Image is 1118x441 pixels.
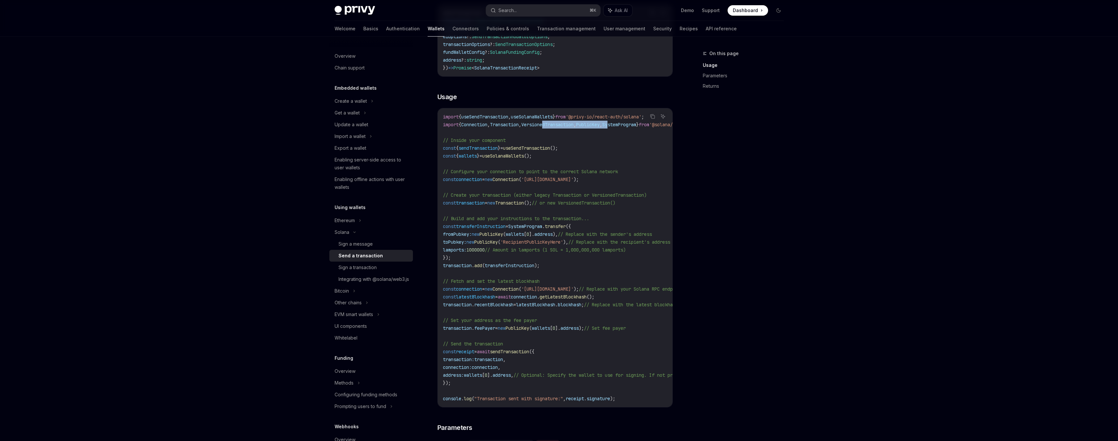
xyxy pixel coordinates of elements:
a: Update a wallet [329,119,413,130]
span: ⌘ K [590,8,596,13]
span: const [443,153,456,159]
span: = [495,294,498,300]
span: new [487,200,495,206]
span: ); [610,396,615,402]
span: ( [519,286,521,292]
span: PublicKey [474,239,498,245]
span: '[URL][DOMAIN_NAME]' [521,176,574,182]
span: { [456,145,459,151]
span: { [456,153,459,159]
span: // Fetch and set the latest blockhash [443,278,540,284]
span: , [498,364,500,370]
a: Send a transaction [329,250,413,262]
h5: Funding [335,354,353,362]
span: useSendTransaction [461,114,508,120]
a: Configuring funding methods [329,389,413,401]
div: Other chains [335,299,362,307]
div: Ethereum [335,217,355,224]
span: new [472,231,480,237]
a: Support [702,7,720,14]
span: toPubkey: [443,239,466,245]
span: // Set fee payer [584,325,626,331]
span: = [500,145,503,151]
span: // Inside your component [443,137,506,143]
span: . [584,396,587,402]
a: API reference [706,21,737,37]
div: Configuring funding methods [335,391,397,399]
span: = [474,349,477,355]
span: ({ [566,223,571,229]
span: ; [581,302,584,308]
span: . [542,223,545,229]
span: address [493,372,511,378]
a: Overview [329,365,413,377]
span: } [498,145,500,151]
span: connection [511,294,537,300]
span: . [472,263,474,268]
a: Security [653,21,672,37]
a: Enabling server-side access to user wallets [329,154,413,174]
span: new [466,239,474,245]
span: const [443,223,456,229]
div: Get a wallet [335,109,360,117]
span: [ [482,372,485,378]
span: (); [587,294,594,300]
a: Chain support [329,62,413,74]
span: Parameters [437,423,472,432]
span: ?: [466,34,472,39]
span: getLatestBlockhash [540,294,587,300]
span: Connection [461,122,487,128]
h5: Embedded wallets [335,84,377,92]
div: Chain support [335,64,365,72]
span: const [443,176,456,182]
span: Transaction [490,122,519,128]
span: latestBlockhash [516,302,555,308]
a: Overview [329,50,413,62]
span: ({ [529,349,534,355]
span: fromPubkey: [443,231,472,237]
button: Copy the contents from the code block [648,112,657,121]
div: Bitcoin [335,287,349,295]
span: // Send the transaction [443,341,503,347]
span: SystemProgram [602,122,636,128]
div: Overview [335,367,355,375]
span: SolanaTransactionReceipt [474,65,537,71]
span: 0 [553,325,555,331]
span: const [443,349,456,355]
span: // Amount in lamports (1 SOL = 1,000,000,000 lamports) [485,247,626,253]
span: transactionOptions [443,41,490,47]
span: signature [587,396,610,402]
span: , [600,122,602,128]
span: ?: [485,49,490,55]
span: from [555,114,566,120]
a: Connectors [452,21,479,37]
span: (); [550,145,558,151]
span: // or new VersionedTransaction() [532,200,615,206]
a: Authentication [386,21,420,37]
span: PublicKey [576,122,600,128]
span: = [506,223,508,229]
button: Ask AI [659,112,667,121]
a: Transaction management [537,21,596,37]
span: receipt [456,349,474,355]
span: }); [443,255,451,261]
span: SendTransactionModalUIOptions [472,34,547,39]
div: Search... [498,7,517,14]
span: transaction [443,302,472,308]
span: ?: [490,41,495,47]
span: await [498,294,511,300]
span: ( [482,263,485,268]
span: transaction [474,357,503,362]
span: // Set your address as the fee payer [443,317,537,323]
span: sendTransaction [490,349,529,355]
span: await [477,349,490,355]
span: ( [529,325,532,331]
span: ), [563,239,568,245]
div: Export a wallet [335,144,366,152]
h5: Webhooks [335,423,359,431]
div: Prompting users to fund [335,403,386,410]
span: uiOptions [443,34,466,39]
span: log [464,396,472,402]
a: Wallets [428,21,445,37]
span: // Replace with the sender's address [558,231,652,237]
